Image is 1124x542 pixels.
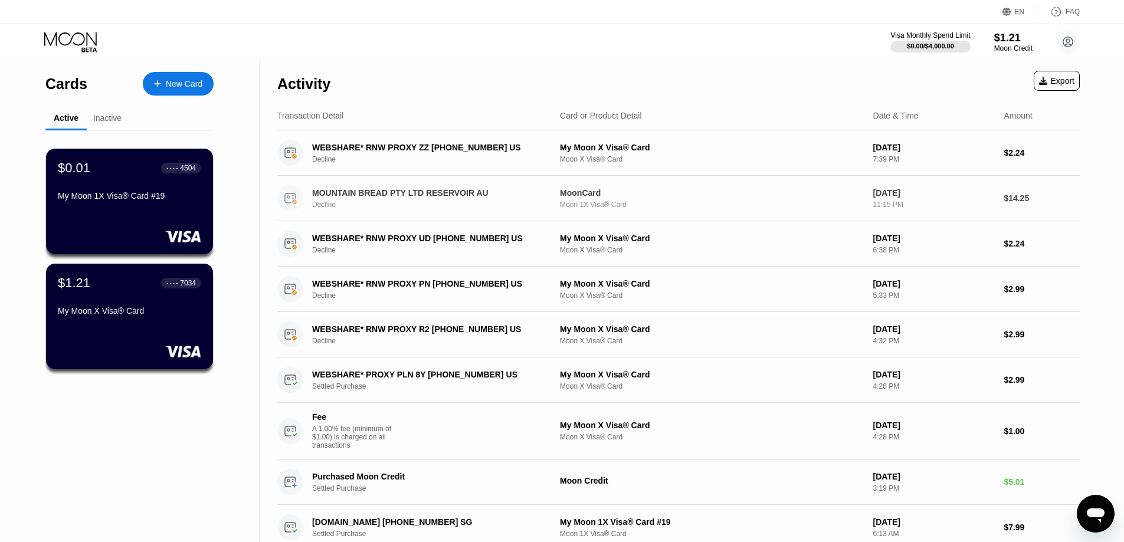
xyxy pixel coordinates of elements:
div: $1.21 [58,275,90,291]
div: 4:28 PM [873,433,995,441]
div: $2.99 [1004,375,1080,385]
div: [DATE] [873,143,995,152]
div: My Moon X Visa® Card [560,324,864,334]
div: 7:39 PM [873,155,995,163]
div: $2.24 [1004,148,1080,157]
div: My Moon X Visa® Card [560,421,864,430]
div: $7.99 [1004,523,1080,532]
div: WEBSHARE* PROXY PLN 8Y [PHONE_NUMBER] US [312,370,541,379]
div: WEBSHARE* RNW PROXY ZZ [PHONE_NUMBER] USDeclineMy Moon X Visa® CardMoon X Visa® Card[DATE]7:39 PM... [277,130,1080,176]
div: WEBSHARE* RNW PROXY PN [PHONE_NUMBER] US [312,279,541,288]
div: New Card [166,79,202,89]
div: 6:38 PM [873,246,995,254]
div: 7034 [180,279,196,287]
div: Settled Purchase [312,382,558,390]
div: [DATE] [873,370,995,379]
div: [DATE] [873,188,995,198]
div: My Moon X Visa® Card [58,306,201,316]
div: [DOMAIN_NAME] [PHONE_NUMBER] SG [312,517,541,527]
div: WEBSHARE* RNW PROXY UD [PHONE_NUMBER] USDeclineMy Moon X Visa® CardMoon X Visa® Card[DATE]6:38 PM... [277,221,1080,267]
div: $1.21Moon Credit [994,32,1033,52]
div: $0.01 [58,160,90,176]
div: My Moon X Visa® Card [560,234,864,243]
div: 4:32 PM [873,337,995,345]
div: My Moon X Visa® Card [560,279,864,288]
div: Moon 1X Visa® Card [560,201,864,209]
div: Card or Product Detail [560,111,642,120]
div: $0.00 / $4,000.00 [907,42,954,50]
div: Export [1039,76,1074,86]
div: Moon X Visa® Card [560,291,864,300]
div: [DATE] [873,472,995,481]
div: $14.25 [1004,193,1080,203]
div: MoonCard [560,188,864,198]
iframe: Button to launch messaging window [1077,495,1115,533]
div: FAQ [1066,8,1080,16]
div: Moon 1X Visa® Card [560,530,864,538]
div: 6:13 AM [873,530,995,538]
div: Inactive [93,113,122,123]
div: WEBSHARE* PROXY PLN 8Y [PHONE_NUMBER] USSettled PurchaseMy Moon X Visa® CardMoon X Visa® Card[DAT... [277,357,1080,403]
div: Moon X Visa® Card [560,337,864,345]
div: Decline [312,201,558,209]
div: 11:15 PM [873,201,995,209]
div: EN [1015,8,1025,16]
div: Decline [312,337,558,345]
div: [DATE] [873,324,995,334]
div: Visa Monthly Spend Limit [890,31,970,40]
div: WEBSHARE* RNW PROXY R2 [PHONE_NUMBER] US [312,324,541,334]
div: My Moon 1X Visa® Card #19 [560,517,864,527]
div: Cards [45,75,87,93]
div: $0.01● ● ● ●4504My Moon 1X Visa® Card #19 [46,149,213,254]
div: 4504 [180,164,196,172]
div: $2.99 [1004,284,1080,294]
div: $1.00 [1004,426,1080,436]
div: 3:19 PM [873,484,995,492]
div: Moon X Visa® Card [560,382,864,390]
div: $2.24 [1004,239,1080,248]
div: Moon Credit [560,476,864,485]
div: Decline [312,155,558,163]
div: $1.21 [994,32,1033,44]
div: Moon X Visa® Card [560,246,864,254]
div: $1.21● ● ● ●7034My Moon X Visa® Card [46,264,213,369]
div: MOUNTAIN BREAD PTY LTD RESERVOIR AU [312,188,541,198]
div: EN [1002,6,1038,18]
div: FAQ [1038,6,1080,18]
div: [DATE] [873,234,995,243]
div: [DATE] [873,517,995,527]
div: Purchased Moon Credit [312,472,541,481]
div: Amount [1004,111,1032,120]
div: WEBSHARE* RNW PROXY R2 [PHONE_NUMBER] USDeclineMy Moon X Visa® CardMoon X Visa® Card[DATE]4:32 PM... [277,312,1080,357]
div: My Moon X Visa® Card [560,370,864,379]
div: ● ● ● ● [166,281,178,285]
div: Export [1034,71,1080,91]
div: MOUNTAIN BREAD PTY LTD RESERVOIR AUDeclineMoonCardMoon 1X Visa® Card[DATE]11:15 PM$14.25 [277,176,1080,221]
div: Moon Credit [994,44,1033,52]
div: New Card [143,72,214,96]
div: My Moon X Visa® Card [560,143,864,152]
div: WEBSHARE* RNW PROXY UD [PHONE_NUMBER] US [312,234,541,243]
div: WEBSHARE* RNW PROXY PN [PHONE_NUMBER] USDeclineMy Moon X Visa® CardMoon X Visa® Card[DATE]5:33 PM... [277,267,1080,312]
div: Visa Monthly Spend Limit$0.00/$4,000.00 [890,31,970,52]
div: Decline [312,291,558,300]
div: ● ● ● ● [166,166,178,170]
div: $2.99 [1004,330,1080,339]
div: [DATE] [873,421,995,430]
div: Transaction Detail [277,111,343,120]
div: Settled Purchase [312,484,558,492]
div: [DATE] [873,279,995,288]
div: Active [54,113,78,123]
div: My Moon 1X Visa® Card #19 [58,191,201,201]
div: Moon X Visa® Card [560,155,864,163]
div: Date & Time [873,111,919,120]
div: FeeA 1.00% fee (minimum of $1.00) is charged on all transactionsMy Moon X Visa® CardMoon X Visa® ... [277,403,1080,459]
div: Purchased Moon CreditSettled PurchaseMoon Credit[DATE]3:19 PM$5.01 [277,459,1080,505]
div: Decline [312,246,558,254]
div: A 1.00% fee (minimum of $1.00) is charged on all transactions [312,425,401,449]
div: 5:33 PM [873,291,995,300]
div: $5.01 [1004,477,1080,487]
div: Fee [312,412,395,422]
div: Activity [277,75,330,93]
